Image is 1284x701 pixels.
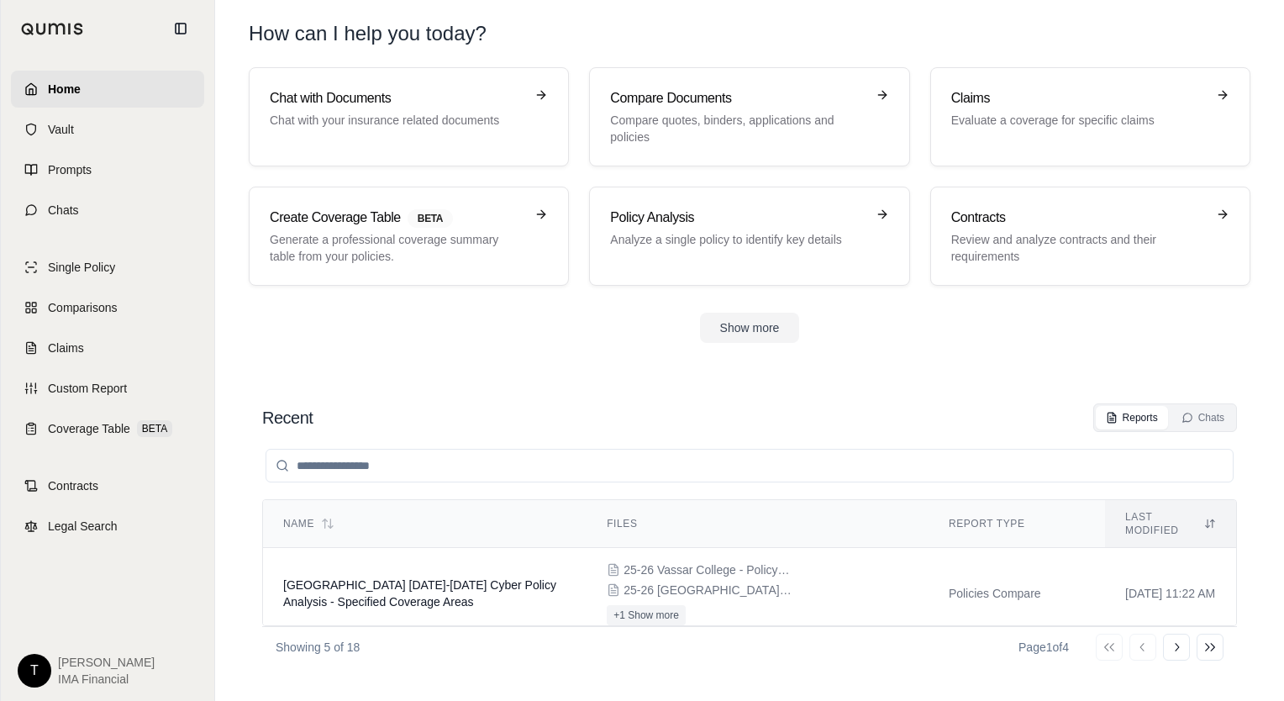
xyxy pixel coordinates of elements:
[1106,411,1158,424] div: Reports
[48,121,74,138] span: Vault
[1171,406,1234,430] button: Chats
[58,671,155,688] span: IMA Financial
[951,112,1206,129] p: Evaluate a coverage for specific claims
[929,548,1105,640] td: Policies Compare
[48,299,117,316] span: Comparisons
[48,161,92,178] span: Prompts
[283,578,556,609] span: Vassar College 2025-2026 Cyber Policy Analysis - Specified Coverage Areas
[930,187,1250,286] a: ContractsReview and analyze contracts and their requirements
[1181,411,1224,424] div: Chats
[11,370,204,407] a: Custom Report
[11,151,204,188] a: Prompts
[137,420,172,437] span: BETA
[11,410,204,447] a: Coverage TableBETA
[951,208,1206,228] h3: Contracts
[11,111,204,148] a: Vault
[951,231,1206,265] p: Review and analyze contracts and their requirements
[1018,639,1069,656] div: Page 1 of 4
[262,406,313,430] h2: Recent
[48,477,98,494] span: Contracts
[11,467,204,504] a: Contracts
[270,208,524,228] h3: Create Coverage Table
[624,582,792,598] span: 25-26 Vassar College - Binder Letter.pdf
[607,605,686,625] button: +1 Show more
[1125,510,1216,537] div: Last modified
[283,517,566,530] div: Name
[929,500,1105,548] th: Report Type
[589,187,909,286] a: Policy AnalysisAnalyze a single policy to identify key details
[48,202,79,219] span: Chats
[270,231,524,265] p: Generate a professional coverage summary table from your policies.
[48,518,118,535] span: Legal Search
[249,67,569,166] a: Chat with DocumentsChat with your insurance related documents
[58,654,155,671] span: [PERSON_NAME]
[624,561,792,578] span: 25-26 Vassar College - Policy (Needs PC).pdf
[11,71,204,108] a: Home
[930,67,1250,166] a: ClaimsEvaluate a coverage for specific claims
[610,231,865,248] p: Analyze a single policy to identify key details
[587,500,929,548] th: Files
[48,420,130,437] span: Coverage Table
[610,208,865,228] h3: Policy Analysis
[610,88,865,108] h3: Compare Documents
[48,380,127,397] span: Custom Report
[167,15,194,42] button: Collapse sidebar
[951,88,1206,108] h3: Claims
[270,88,524,108] h3: Chat with Documents
[18,654,51,688] div: T
[1096,406,1168,430] button: Reports
[270,112,524,129] p: Chat with your insurance related documents
[276,639,360,656] p: Showing 5 of 18
[11,249,204,286] a: Single Policy
[700,313,800,343] button: Show more
[48,81,81,98] span: Home
[11,329,204,366] a: Claims
[11,289,204,326] a: Comparisons
[610,112,865,145] p: Compare quotes, binders, applications and policies
[249,20,487,47] h1: How can I help you today?
[408,209,453,228] span: BETA
[11,508,204,545] a: Legal Search
[249,187,569,286] a: Create Coverage TableBETAGenerate a professional coverage summary table from your policies.
[589,67,909,166] a: Compare DocumentsCompare quotes, binders, applications and policies
[48,340,84,356] span: Claims
[11,192,204,229] a: Chats
[1105,548,1236,640] td: [DATE] 11:22 AM
[48,259,115,276] span: Single Policy
[21,23,84,35] img: Qumis Logo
